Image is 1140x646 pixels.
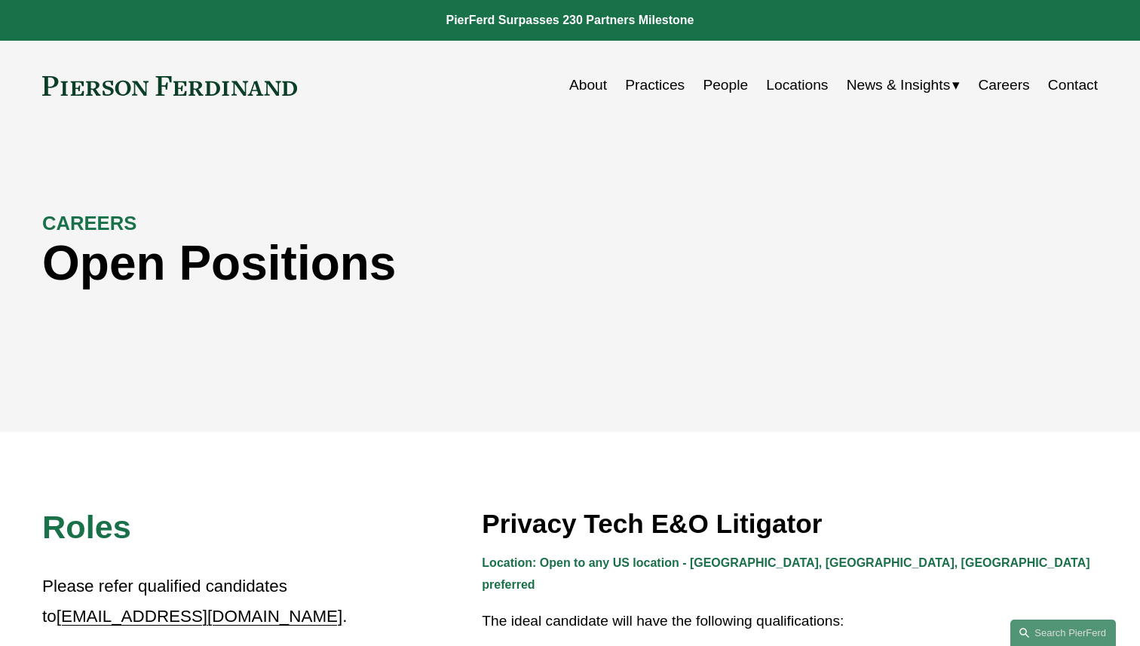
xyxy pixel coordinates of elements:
[703,71,748,100] a: People
[847,72,951,99] span: News & Insights
[1010,620,1116,646] a: Search this site
[57,607,342,626] a: [EMAIL_ADDRESS][DOMAIN_NAME]
[482,608,1098,635] p: The ideal candidate will have the following qualifications:
[978,71,1029,100] a: Careers
[42,236,834,291] h1: Open Positions
[482,507,1098,540] h3: Privacy Tech E&O Litigator
[42,213,136,234] strong: CAREERS
[42,509,131,545] span: Roles
[1048,71,1098,100] a: Contact
[847,71,961,100] a: folder dropdown
[766,71,828,100] a: Locations
[42,571,350,632] p: Please refer qualified candidates to .
[625,71,685,100] a: Practices
[569,71,607,100] a: About
[482,556,1093,591] strong: Location: Open to any US location - [GEOGRAPHIC_DATA], [GEOGRAPHIC_DATA], [GEOGRAPHIC_DATA] prefe...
